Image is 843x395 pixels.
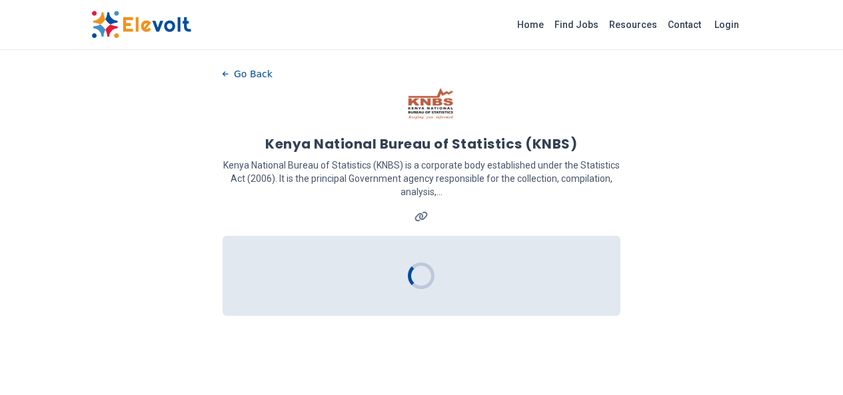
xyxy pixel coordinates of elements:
p: Kenya National Bureau of Statistics (KNBS) is a corporate body established under the Statistics A... [223,159,620,198]
img: Elevolt [91,11,191,39]
div: Loading... [407,260,436,290]
a: Home [512,14,549,35]
a: Login [706,11,747,38]
a: Find Jobs [549,14,604,35]
button: Go Back [223,64,273,84]
a: Contact [662,14,706,35]
h1: Kenya National Bureau of Statistics (KNBS) [265,135,577,153]
img: Kenya National Bureau of Statistics (KNBS) [401,84,462,124]
a: Resources [604,14,662,35]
